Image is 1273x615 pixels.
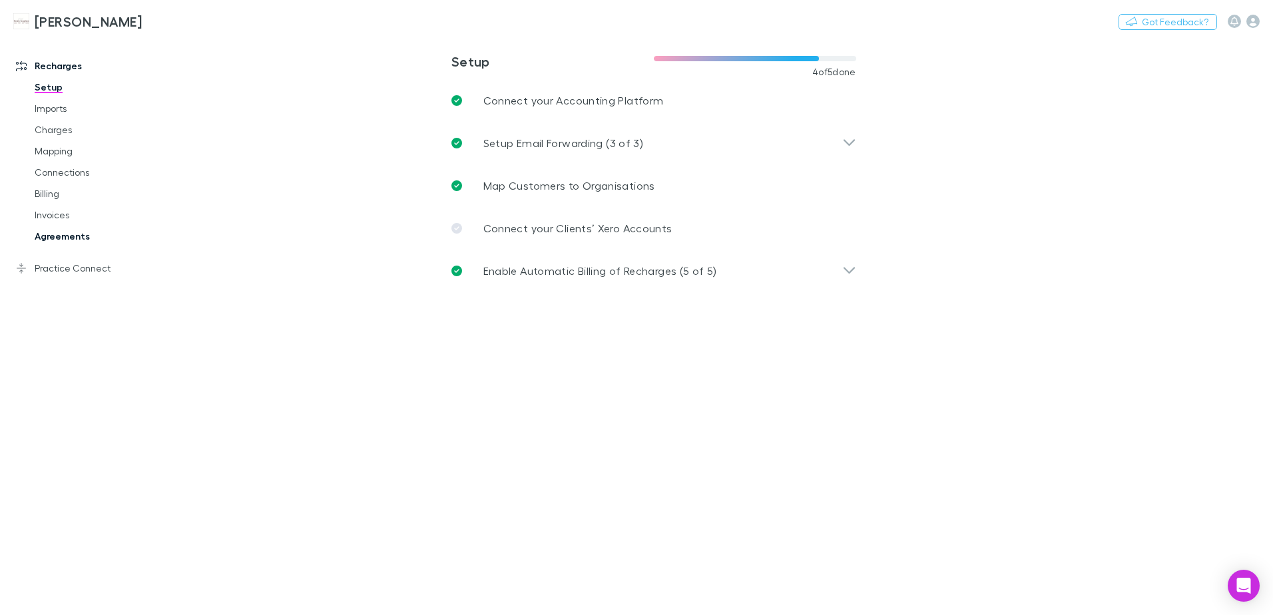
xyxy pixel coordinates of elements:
div: Enable Automatic Billing of Recharges (5 of 5) [441,250,867,292]
img: Hales Douglass's Logo [13,13,29,29]
a: Map Customers to Organisations [441,164,867,207]
a: Agreements [21,226,180,247]
a: Mapping [21,140,180,162]
h3: Setup [451,53,654,69]
p: Connect your Accounting Platform [483,93,664,108]
h3: [PERSON_NAME] [35,13,142,29]
a: Imports [21,98,180,119]
button: Got Feedback? [1119,14,1217,30]
p: Connect your Clients’ Xero Accounts [483,220,672,236]
p: Setup Email Forwarding (3 of 3) [483,135,643,151]
a: Invoices [21,204,180,226]
a: Connect your Accounting Platform [441,79,867,122]
a: Connections [21,162,180,183]
div: Setup Email Forwarding (3 of 3) [441,122,867,164]
span: 4 of 5 done [812,67,856,77]
a: Recharges [3,55,180,77]
a: Setup [21,77,180,98]
a: Connect your Clients’ Xero Accounts [441,207,867,250]
p: Enable Automatic Billing of Recharges (5 of 5) [483,263,717,279]
a: Charges [21,119,180,140]
a: [PERSON_NAME] [5,5,150,37]
div: Open Intercom Messenger [1228,570,1260,602]
p: Map Customers to Organisations [483,178,655,194]
a: Practice Connect [3,258,180,279]
a: Billing [21,183,180,204]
